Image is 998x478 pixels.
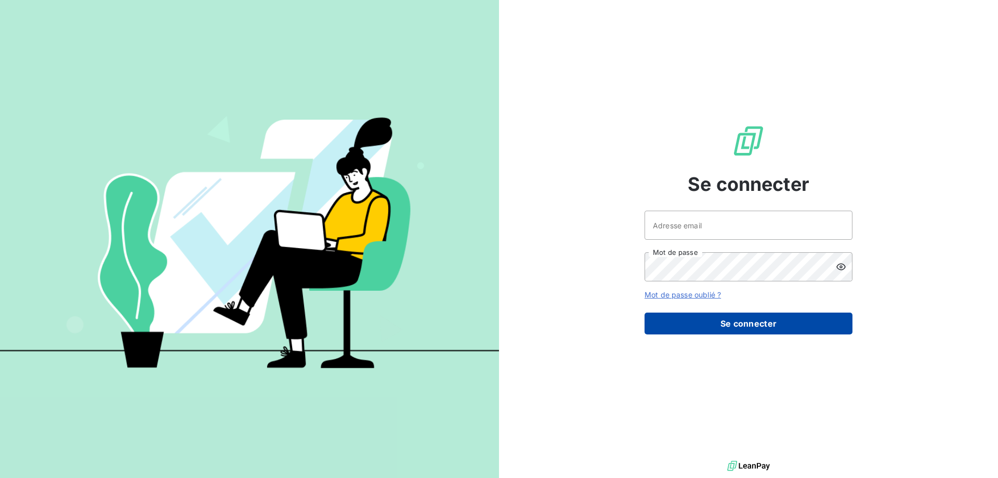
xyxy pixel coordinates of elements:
[727,458,770,474] img: logo
[645,290,721,299] a: Mot de passe oublié ?
[645,211,852,240] input: placeholder
[732,124,765,158] img: Logo LeanPay
[688,170,809,198] span: Se connecter
[645,313,852,334] button: Se connecter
